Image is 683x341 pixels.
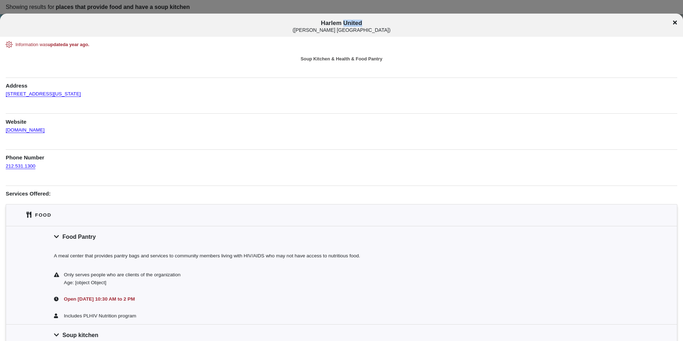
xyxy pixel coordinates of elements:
div: Soup Kitchen & Health & Food Pantry [6,55,677,62]
div: Age: [object Object] [64,279,629,287]
div: Food [35,211,51,219]
div: Information was [15,41,668,48]
a: [STREET_ADDRESS][US_STATE] [6,84,81,97]
span: updated a year ago . [48,42,90,47]
div: Includes PLHIV Nutrition program [64,312,629,320]
h1: Services Offered: [6,186,677,198]
div: Open [DATE] 10:30 AM to 2 PM [63,295,629,303]
div: ( [PERSON_NAME] [GEOGRAPHIC_DATA] ) [58,27,625,33]
a: 212.531.1300 [6,157,35,169]
a: [DOMAIN_NAME] [6,120,45,133]
h1: Phone Number [6,149,677,162]
h1: Address [6,78,677,90]
div: Food Pantry [6,226,677,247]
div: A meal center that provides pantry bags and services to community members living with HIV/AIDS wh... [6,247,677,266]
h1: Website [6,113,677,125]
div: Only serves people who are clients of the organization [64,271,629,279]
span: Harlem United [58,20,625,33]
